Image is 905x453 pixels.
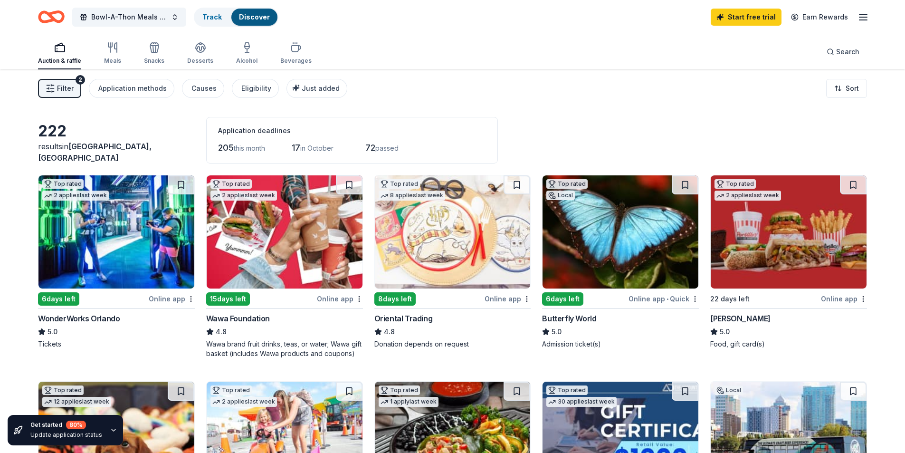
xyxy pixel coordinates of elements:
span: Just added [302,84,340,92]
div: Get started [30,421,102,429]
div: 8 applies last week [379,191,445,201]
a: Start free trial [711,9,781,26]
div: Online app [317,293,363,305]
button: Search [819,42,867,61]
div: 12 applies last week [42,397,111,407]
div: Meals [104,57,121,65]
div: Top rated [42,179,84,189]
div: Application deadlines [218,125,486,136]
div: Online app Quick [629,293,699,305]
button: Just added [286,79,347,98]
button: Snacks [144,38,164,69]
img: Image for Butterfly World [543,175,698,289]
div: Desserts [187,57,213,65]
div: 6 days left [38,292,79,306]
div: results [38,141,195,164]
button: Desserts [187,38,213,69]
div: 2 applies last week [714,191,781,201]
div: Top rated [379,179,420,189]
span: Bowl-A-Thon Meals Program Fundraiser [91,11,167,23]
span: 4.8 [216,326,227,337]
a: Earn Rewards [785,9,854,26]
div: Beverages [280,57,312,65]
a: Image for Butterfly WorldTop ratedLocal6days leftOnline app•QuickButterfly World5.0Admission tick... [542,175,699,349]
div: 2 [76,75,85,85]
div: Top rated [42,386,84,395]
div: Butterfly World [542,313,596,324]
span: Search [836,46,859,58]
span: [GEOGRAPHIC_DATA], [GEOGRAPHIC_DATA] [38,142,152,163]
div: Wawa brand fruit drinks, teas, or water; Wawa gift basket (includes Wawa products and coupons) [206,339,363,358]
span: • [667,295,668,303]
div: 1 apply last week [379,397,438,407]
div: Admission ticket(s) [542,339,699,349]
span: Sort [846,83,859,94]
a: Image for Wawa FoundationTop rated2 applieslast week15days leftOnline appWawa Foundation4.8Wawa b... [206,175,363,358]
span: 17 [292,143,300,153]
div: WonderWorks Orlando [38,313,120,324]
div: 22 days left [710,293,750,305]
button: Application methods [89,79,174,98]
div: Causes [191,83,217,94]
a: Image for Portillo'sTop rated2 applieslast week22 days leftOnline app[PERSON_NAME]5.0Food, gift c... [710,175,867,349]
div: Eligibility [241,83,271,94]
div: Top rated [210,386,252,395]
div: Online app [485,293,531,305]
a: Discover [239,13,270,21]
span: 4.8 [384,326,395,337]
button: Bowl-A-Thon Meals Program Fundraiser [72,8,186,27]
span: in October [300,144,333,152]
span: this month [234,144,265,152]
div: Application methods [98,83,167,94]
a: Image for Oriental TradingTop rated8 applieslast week8days leftOnline appOriental Trading4.8Donat... [374,175,531,349]
button: Beverages [280,38,312,69]
div: 6 days left [542,292,583,306]
span: 5.0 [48,326,57,337]
div: Donation depends on request [374,339,531,349]
button: Sort [826,79,867,98]
span: Filter [57,83,74,94]
div: 2 applies last week [210,191,277,201]
div: Oriental Trading [374,313,433,324]
div: Top rated [379,386,420,395]
button: Causes [182,79,224,98]
img: Image for WonderWorks Orlando [38,175,194,289]
div: 2 applies last week [42,191,109,201]
a: Track [202,13,222,21]
a: Home [38,6,65,28]
div: 30 applies last week [546,397,617,407]
div: Top rated [714,179,756,189]
span: 5.0 [720,326,730,337]
div: Auction & raffle [38,57,81,65]
button: TrackDiscover [194,8,278,27]
div: Alcohol [236,57,257,65]
div: Online app [149,293,195,305]
div: Wawa Foundation [206,313,270,324]
button: Meals [104,38,121,69]
div: Local [546,191,575,200]
span: 5.0 [552,326,562,337]
span: passed [375,144,399,152]
img: Image for Portillo's [711,175,867,289]
div: Update application status [30,431,102,439]
div: [PERSON_NAME] [710,313,771,324]
button: Filter2 [38,79,81,98]
div: Top rated [546,386,588,395]
div: 222 [38,122,195,141]
span: 72 [365,143,375,153]
div: Top rated [210,179,252,189]
button: Alcohol [236,38,257,69]
div: Tickets [38,339,195,349]
div: Snacks [144,57,164,65]
img: Image for Wawa Foundation [207,175,362,289]
a: Image for WonderWorks OrlandoTop rated2 applieslast week6days leftOnline appWonderWorks Orlando5.... [38,175,195,349]
span: in [38,142,152,163]
div: Top rated [546,179,588,189]
span: 205 [218,143,234,153]
button: Auction & raffle [38,38,81,69]
button: Eligibility [232,79,279,98]
div: Food, gift card(s) [710,339,867,349]
div: 2 applies last week [210,397,277,407]
div: Local [714,386,743,395]
img: Image for Oriental Trading [375,175,531,289]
